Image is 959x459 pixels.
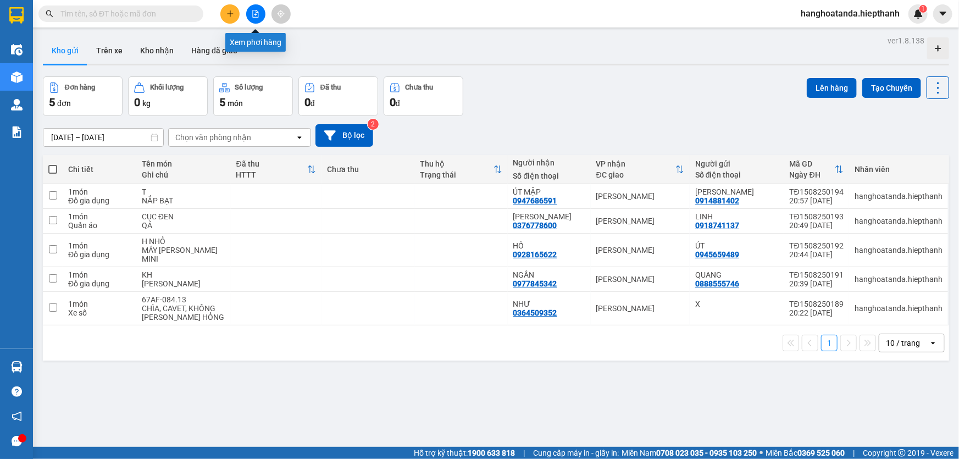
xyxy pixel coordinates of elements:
[142,304,225,322] div: CHÌA, CAVET, KHÔNG BAO HƯ HỎNG
[596,170,675,179] div: ĐC giao
[766,447,845,459] span: Miền Bắc
[784,155,849,184] th: Toggle SortBy
[695,212,779,221] div: LINH
[231,155,322,184] th: Toggle SortBy
[384,76,463,116] button: Chưa thu0đ
[142,212,225,221] div: CỤC ĐEN
[142,279,225,288] div: TINH DẦU
[11,126,23,138] img: solution-icon
[236,159,308,168] div: Đã thu
[513,212,585,221] div: NGỌC THẢO
[513,187,585,196] div: ÚT MẬP
[213,76,293,116] button: Số lượng5món
[523,447,525,459] span: |
[142,237,225,246] div: H NHỎ
[420,159,493,168] div: Thu hộ
[252,10,259,18] span: file-add
[295,133,304,142] svg: open
[513,250,557,259] div: 0928165622
[414,155,507,184] th: Toggle SortBy
[929,339,938,347] svg: open
[792,7,908,20] span: hanghoatanda.hiepthanh
[68,270,131,279] div: 1 món
[420,170,493,179] div: Trạng thái
[11,99,23,110] img: warehouse-icon
[68,221,131,230] div: Quần áo
[175,132,251,143] div: Chọn văn phòng nhận
[68,212,131,221] div: 1 món
[46,10,53,18] span: search
[513,300,585,308] div: NHƯ
[142,270,225,279] div: KH
[327,165,409,174] div: Chưa thu
[807,78,857,98] button: Lên hàng
[236,170,308,179] div: HTTT
[68,165,131,174] div: Chi tiết
[853,447,855,459] span: |
[596,217,684,225] div: [PERSON_NAME]
[790,212,844,221] div: TĐ1508250193
[142,221,225,230] div: QÁ
[142,159,225,168] div: Tên món
[695,159,779,168] div: Người gửi
[790,279,844,288] div: 20:39 [DATE]
[246,4,265,24] button: file-add
[513,172,585,180] div: Số điện thoại
[938,9,948,19] span: caret-down
[142,295,225,304] div: 67AF-084.13
[87,37,131,64] button: Trên xe
[921,5,925,13] span: 1
[933,4,952,24] button: caret-down
[596,159,675,168] div: VP nhận
[142,99,151,108] span: kg
[49,96,55,109] span: 5
[656,449,757,457] strong: 0708 023 035 - 0935 103 250
[68,241,131,250] div: 1 món
[855,304,943,313] div: hanghoatanda.hiepthanh
[790,250,844,259] div: 20:44 [DATE]
[226,10,234,18] span: plus
[695,241,779,250] div: ÚT
[225,33,286,52] div: Xem phơi hàng
[622,447,757,459] span: Miền Nam
[414,447,515,459] span: Hỗ trợ kỹ thuật:
[219,96,225,109] span: 5
[790,308,844,317] div: 20:22 [DATE]
[43,76,123,116] button: Đơn hàng5đơn
[862,78,921,98] button: Tạo Chuyến
[142,246,225,263] div: MÁY ẢNH MINI
[790,221,844,230] div: 20:49 [DATE]
[368,119,379,130] sup: 2
[695,196,739,205] div: 0914881402
[320,84,341,91] div: Đã thu
[886,338,920,349] div: 10 / trang
[513,158,585,167] div: Người nhận
[228,99,243,108] span: món
[855,165,943,174] div: Nhân viên
[468,449,515,457] strong: 1900 633 818
[65,84,95,91] div: Đơn hàng
[11,71,23,83] img: warehouse-icon
[315,124,373,147] button: Bộ lọc
[43,129,163,146] input: Select a date range.
[695,279,739,288] div: 0888555746
[142,170,225,179] div: Ghi chú
[142,187,225,196] div: T
[855,217,943,225] div: hanghoatanda.hiepthanh
[855,275,943,284] div: hanghoatanda.hiepthanh
[11,361,23,373] img: warehouse-icon
[790,300,844,308] div: TĐ1508250189
[12,436,22,446] span: message
[888,35,924,47] div: ver 1.8.138
[406,84,434,91] div: Chưa thu
[513,221,557,230] div: 0376778600
[311,99,315,108] span: đ
[57,99,71,108] span: đơn
[396,99,400,108] span: đ
[513,270,585,279] div: NGÂN
[513,241,585,250] div: HỒ
[298,76,378,116] button: Đã thu0đ
[596,192,684,201] div: [PERSON_NAME]
[9,7,24,24] img: logo-vxr
[277,10,285,18] span: aim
